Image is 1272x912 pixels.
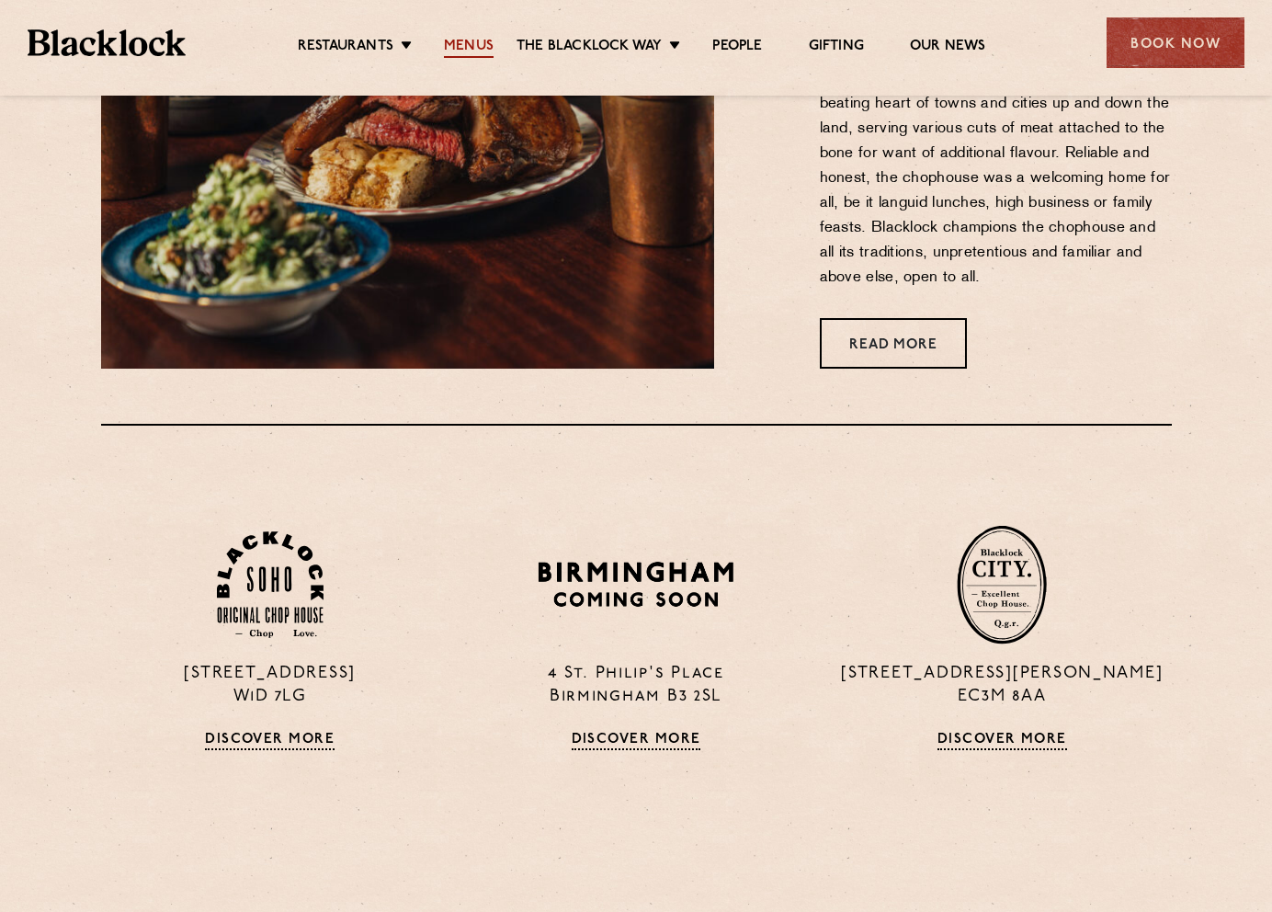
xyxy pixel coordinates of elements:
a: Discover More [205,732,335,750]
p: 4 St. Philip's Place Birmingham B3 2SL [467,663,805,709]
p: [STREET_ADDRESS][PERSON_NAME] EC3M 8AA [833,663,1171,709]
a: The Blacklock Way [517,38,662,58]
a: Gifting [809,38,864,58]
a: Restaurants [298,38,393,58]
img: City-stamp-default.svg [957,525,1047,644]
p: Established in the 1690s, chophouses became the beating heart of towns and cities up and down the... [820,67,1172,291]
div: Book Now [1107,17,1244,68]
a: Discover More [572,732,701,750]
a: Our News [910,38,986,58]
img: BL_Textured_Logo-footer-cropped.svg [28,29,186,56]
p: [STREET_ADDRESS] W1D 7LG [101,663,439,709]
img: BIRMINGHAM-P22_-e1747915156957.png [535,555,738,613]
a: People [712,38,762,58]
img: Soho-stamp-default.svg [217,531,324,639]
a: Menus [444,38,494,58]
a: Discover More [937,732,1067,750]
a: Read More [820,318,967,369]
